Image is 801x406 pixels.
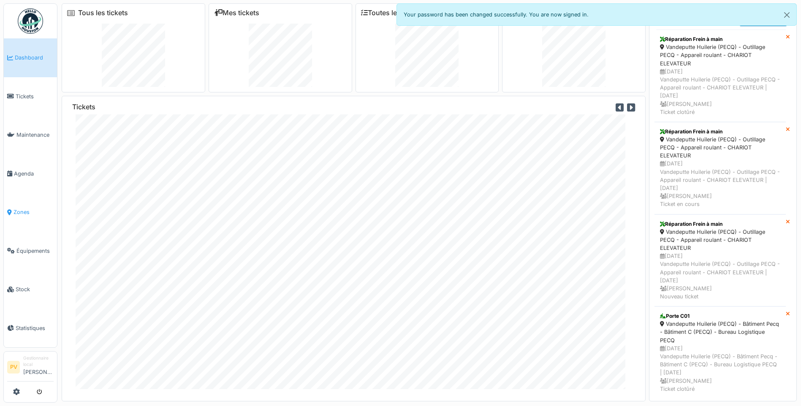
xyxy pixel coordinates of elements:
[660,43,780,68] div: Vandeputte Huilerie (PECQ) - Outillage PECQ - Appareil roulant - CHARIOT ELEVATEUR
[16,92,54,100] span: Tickets
[14,170,54,178] span: Agenda
[72,103,95,111] h6: Tickets
[16,324,54,332] span: Statistiques
[660,228,780,252] div: Vandeputte Huilerie (PECQ) - Outillage PECQ - Appareil roulant - CHARIOT ELEVATEUR
[660,128,780,135] div: Réparation Frein à main
[654,214,786,307] a: Réparation Frein à main Vandeputte Huilerie (PECQ) - Outillage PECQ - Appareil roulant - CHARIOT ...
[4,154,57,193] a: Agenda
[4,193,57,232] a: Zones
[654,122,786,214] a: Réparation Frein à main Vandeputte Huilerie (PECQ) - Outillage PECQ - Appareil roulant - CHARIOT ...
[660,320,780,344] div: Vandeputte Huilerie (PECQ) - Bâtiment Pecq - Bâtiment C (PECQ) - Bureau Logistique PECQ
[4,77,57,116] a: Tickets
[660,135,780,160] div: Vandeputte Huilerie (PECQ) - Outillage PECQ - Appareil roulant - CHARIOT ELEVATEUR
[660,160,780,208] div: [DATE] Vandeputte Huilerie (PECQ) - Outillage PECQ - Appareil roulant - CHARIOT ELEVATEUR | [DATE...
[23,355,54,379] li: [PERSON_NAME]
[660,35,780,43] div: Réparation Frein à main
[7,361,20,374] li: PV
[660,68,780,116] div: [DATE] Vandeputte Huilerie (PECQ) - Outillage PECQ - Appareil roulant - CHARIOT ELEVATEUR | [DATE...
[777,4,796,26] button: Close
[15,54,54,62] span: Dashboard
[4,309,57,348] a: Statistiques
[654,30,786,122] a: Réparation Frein à main Vandeputte Huilerie (PECQ) - Outillage PECQ - Appareil roulant - CHARIOT ...
[7,355,54,382] a: PV Gestionnaire local[PERSON_NAME]
[14,208,54,216] span: Zones
[660,344,780,393] div: [DATE] Vandeputte Huilerie (PECQ) - Bâtiment Pecq - Bâtiment C (PECQ) - Bureau Logistique PECQ | ...
[214,9,259,17] a: Mes tickets
[16,247,54,255] span: Équipements
[23,355,54,368] div: Gestionnaire local
[361,9,424,17] a: Toutes les tâches
[4,116,57,154] a: Maintenance
[660,252,780,300] div: [DATE] Vandeputte Huilerie (PECQ) - Outillage PECQ - Appareil roulant - CHARIOT ELEVATEUR | [DATE...
[396,3,797,26] div: Your password has been changed successfully. You are now signed in.
[660,220,780,228] div: Réparation Frein à main
[4,232,57,271] a: Équipements
[18,8,43,34] img: Badge_color-CXgf-gQk.svg
[4,270,57,309] a: Stock
[660,312,780,320] div: Porte C01
[16,285,54,293] span: Stock
[16,131,54,139] span: Maintenance
[654,306,786,399] a: Porte C01 Vandeputte Huilerie (PECQ) - Bâtiment Pecq - Bâtiment C (PECQ) - Bureau Logistique PECQ...
[78,9,128,17] a: Tous les tickets
[4,38,57,77] a: Dashboard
